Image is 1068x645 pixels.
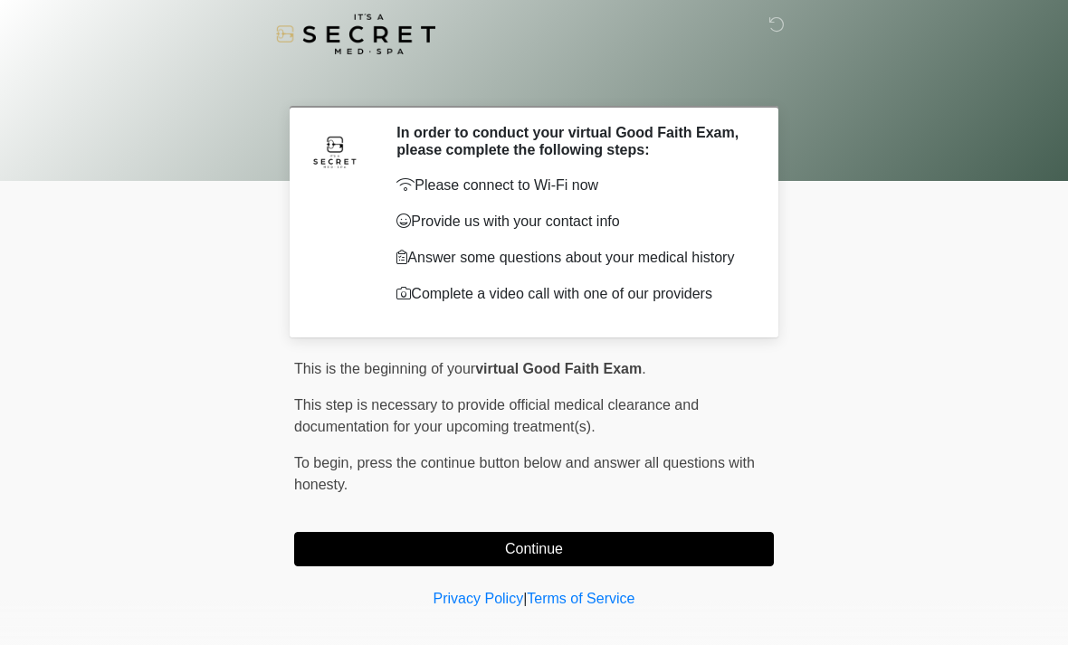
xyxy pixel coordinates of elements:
span: . [642,361,645,376]
a: Terms of Service [527,591,634,606]
span: This step is necessary to provide official medical clearance and documentation for your upcoming ... [294,397,699,434]
span: press the continue button below and answer all questions with honesty. [294,455,755,492]
strong: virtual Good Faith Exam [475,361,642,376]
p: Provide us with your contact info [396,211,747,232]
p: Answer some questions about your medical history [396,247,747,269]
button: Continue [294,532,774,566]
img: It's A Secret Med Spa Logo [276,14,435,54]
span: This is the beginning of your [294,361,475,376]
h1: ‎ ‎ [281,65,787,99]
a: | [523,591,527,606]
img: Agent Avatar [308,124,362,178]
p: Complete a video call with one of our providers [396,283,747,305]
p: Please connect to Wi-Fi now [396,175,747,196]
a: Privacy Policy [434,591,524,606]
h2: In order to conduct your virtual Good Faith Exam, please complete the following steps: [396,124,747,158]
span: To begin, [294,455,357,470]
